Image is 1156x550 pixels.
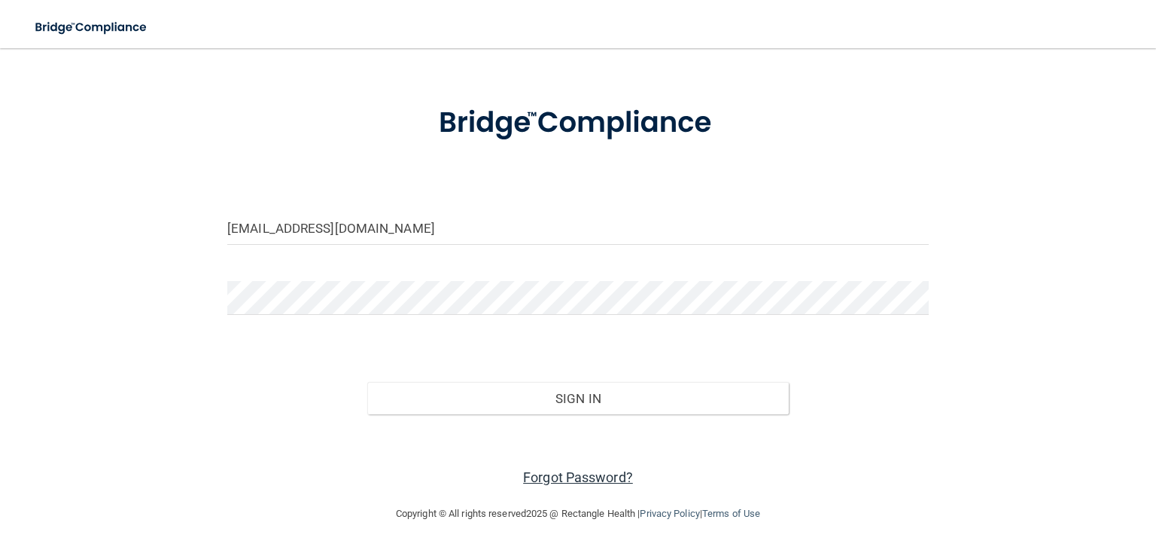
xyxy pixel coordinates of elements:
[640,508,699,519] a: Privacy Policy
[523,469,633,485] a: Forgot Password?
[702,508,760,519] a: Terms of Use
[227,211,929,245] input: Email
[409,85,748,161] img: bridge_compliance_login_screen.278c3ca4.svg
[303,490,853,538] div: Copyright © All rights reserved 2025 @ Rectangle Health | |
[367,382,788,415] button: Sign In
[23,12,161,43] img: bridge_compliance_login_screen.278c3ca4.svg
